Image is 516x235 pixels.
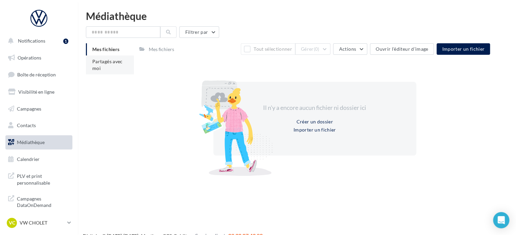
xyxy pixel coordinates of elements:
button: Filtrer par [179,26,219,38]
a: Opérations [4,51,74,65]
span: (0) [314,46,320,52]
button: Tout sélectionner [241,43,295,55]
button: Créer un dossier [294,118,336,126]
a: Calendrier [4,152,74,166]
span: Visibilité en ligne [18,89,54,95]
span: Contacts [17,122,36,128]
button: Importer un fichier [291,126,339,134]
button: Notifications 1 [4,34,71,48]
div: 1 [63,39,68,44]
a: Médiathèque [4,135,74,149]
span: Campagnes DataOnDemand [17,194,70,209]
span: Médiathèque [17,139,45,145]
a: Contacts [4,118,74,133]
div: Mes fichiers [149,46,174,53]
span: Calendrier [17,156,40,162]
span: Campagnes [17,105,41,111]
a: Campagnes DataOnDemand [4,191,74,211]
span: PLV et print personnalisable [17,171,70,186]
button: Actions [333,43,367,55]
div: Open Intercom Messenger [493,212,509,228]
button: Gérer(0) [295,43,331,55]
span: Actions [339,46,356,52]
span: Boîte de réception [17,72,56,77]
span: Notifications [18,38,45,44]
span: VC [9,219,15,226]
button: Ouvrir l'éditeur d'image [370,43,434,55]
span: Mes fichiers [92,46,119,52]
p: VW CHOLET [20,219,65,226]
a: VC VW CHOLET [5,216,72,229]
a: Campagnes [4,102,74,116]
span: Partagés avec moi [92,58,123,71]
div: Médiathèque [86,11,508,21]
span: Il n'y a encore aucun fichier ni dossier ici [263,104,366,111]
span: Opérations [18,55,41,61]
span: Importer un fichier [442,46,485,52]
a: PLV et print personnalisable [4,169,74,189]
a: Visibilité en ligne [4,85,74,99]
a: Boîte de réception [4,67,74,82]
button: Importer un fichier [437,43,490,55]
